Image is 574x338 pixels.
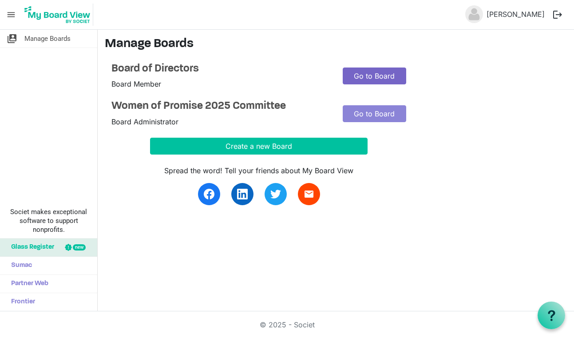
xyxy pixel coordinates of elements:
[465,5,483,23] img: no-profile-picture.svg
[548,5,567,24] button: logout
[111,100,329,113] a: Women of Promise 2025 Committee
[150,165,368,176] div: Spread the word! Tell your friends about My Board View
[343,68,407,84] a: Go to Board
[7,293,35,311] span: Frontier
[7,257,32,274] span: Sumac
[7,30,17,48] span: switch_account
[343,105,407,122] a: Go to Board
[111,117,178,126] span: Board Administrator
[111,80,161,88] span: Board Member
[105,37,567,52] h3: Manage Boards
[304,189,314,199] span: email
[3,6,20,23] span: menu
[24,30,71,48] span: Manage Boards
[73,244,86,251] div: new
[4,207,93,234] span: Societ makes exceptional software to support nonprofits.
[150,138,368,155] button: Create a new Board
[298,183,320,205] a: email
[260,320,315,329] a: © 2025 - Societ
[22,4,93,26] img: My Board View Logo
[7,275,48,293] span: Partner Web
[22,4,97,26] a: My Board View Logo
[270,189,281,199] img: twitter.svg
[483,5,548,23] a: [PERSON_NAME]
[237,189,248,199] img: linkedin.svg
[204,189,214,199] img: facebook.svg
[111,63,329,76] a: Board of Directors
[7,239,54,256] span: Glass Register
